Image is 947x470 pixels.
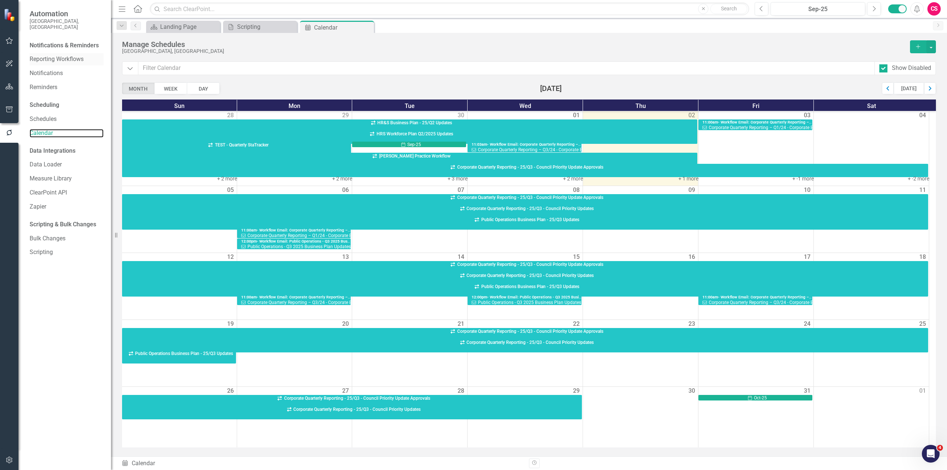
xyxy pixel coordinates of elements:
div: 08 [468,186,583,194]
small: [GEOGRAPHIC_DATA], [GEOGRAPHIC_DATA] [30,18,104,30]
div: 01 [468,111,583,119]
div: Landing Page [160,22,218,31]
td: 22 Oct 2025 [468,320,583,387]
input: Filter Calendar [138,61,875,75]
td: 7 Oct 2025 [352,186,468,253]
div: Scheduling [30,101,59,109]
td: 4 Oct 2025 [814,111,929,186]
td: 24 Oct 2025 [698,320,814,387]
div: 22 [468,320,583,328]
div: 17 [698,253,814,261]
td: 8 Oct 2025 [468,186,583,253]
span: - Workflow Email: Corporate Quarterly Reporting – Q3/24 - Corporate Business Plan Approvals Requi... [257,295,463,300]
div: Oct-25 [698,395,812,400]
span: Corporate Quarterly Reporting - 25/Q3 - Council Priority Updates [466,340,594,345]
span: Corporate Quarterly Reporting - 25/Q3 - Council Priority Updates [293,407,421,412]
div: Show Disabled [892,64,931,72]
td: 1 Nov 2025 [814,387,929,454]
div: 15 [468,253,583,261]
div: + 2 more [237,175,356,182]
div: Today [894,82,924,94]
td: 16 Oct 2025 [583,253,698,320]
div: 29 [237,111,352,119]
span: Public Operations Business Plan - 25/Q3 Updates [481,284,579,289]
td: 18 Oct 2025 [814,253,929,320]
a: Scripting [225,22,295,31]
span: Corporate Quarterly Reporting - 25/Q3 - Council Priority Update Approvals [457,165,603,170]
div: Sep-25 [352,142,466,147]
span: - Workflow Email: Corporate Quarterly Reporting – Q3/24 - Corporate Business Plan Updates Require... [487,142,697,147]
span: Corporate Quarterly Reporting – Q3/24 - Corporate Business Plan Approvals Required (Request) [247,300,438,305]
td: 27 Oct 2025 [237,387,352,454]
span: 4 [937,445,943,451]
div: 01 [814,387,929,395]
span: Corporate Quarterly Reporting – Q1/24 - Corporate Business Plan Updates Required (Past Due) [247,233,436,238]
span: 11:00am [702,120,718,125]
span: 11:00am [702,295,718,300]
span: Search [721,6,737,11]
td: 10 Oct 2025 [698,186,814,253]
span: HRS Workforce Plan Q2/2025 Updates [377,131,453,136]
div: 26 [122,387,237,395]
div: + 2 more [122,175,241,182]
td: 25 Oct 2025 [814,320,929,387]
div: Corporate Quarterly Reporting - 25/Q3 - Council Priority Update Approvals [122,194,928,207]
span: Corporate Quarterly Reporting – Q1/24 - Corporate Business Plan Updates Required (due date) [709,125,897,130]
div: Fri [698,100,814,111]
div: Corporate Quarterly Reporting - 25/Q3 - Council Priority Update Approvals [122,328,928,341]
div: Corporate Quarterly Reporting - 25/Q3 - Council Priority Update Approvals [122,164,928,177]
div: Thu [583,100,698,111]
td: 3 Oct 2025 [698,111,814,186]
span: Corporate Quarterly Reporting - 25/Q3 - Council Priority Update Approvals [457,329,603,334]
div: Corporate Quarterly Reporting - 25/Q3 - Council Priority Updates [122,205,928,219]
div: + 1 more [583,175,702,182]
div: Manage Schedules [122,40,906,48]
td: 13 Oct 2025 [237,253,352,320]
div: Sat [813,100,929,111]
td: 30 Sep 2025 [352,111,468,186]
div: Day [187,82,220,94]
div: Calendar [314,23,372,32]
span: Public Operations Business Plan - 25/Q3 Updates [135,351,233,356]
div: Next [924,82,936,94]
div: Workflow Email: Corporate Quarterly Reporting – Q1/24 - Corporate Business Plan Updates Required ... [698,119,812,130]
div: Sep-25 [773,5,863,14]
td: 28 Sep 2025 [122,111,237,186]
td: 28 Oct 2025 [352,387,468,454]
div: + 3 more [352,175,471,182]
a: Zapier [30,203,104,211]
div: 12 [122,253,237,261]
a: ClearPoint API [30,189,104,197]
div: 07 [352,186,468,194]
a: Data Loader [30,160,104,169]
div: 09 [583,186,698,194]
div: Workflow Email: Public Operations - Q3 2025 Business Plan Updates [237,239,351,249]
span: TEST - Quarterly StaTracker [215,142,269,148]
span: HR&S Business Plan - 25/Q2 Updates [377,120,452,125]
div: 30 [352,111,468,119]
div: Calendar [121,459,523,468]
div: 21 [352,320,468,328]
div: 05 [122,186,237,194]
span: Corporate Quarterly Reporting - 25/Q3 - Council Priority Updates [466,273,594,278]
div: 25 [814,320,929,328]
div: + -1 more [698,175,818,182]
div: Danielle Practice Workflow [122,153,697,166]
div: TEST - Quarterly StaTracker [122,142,351,155]
div: 16 [583,253,698,261]
a: Notifications [30,69,104,78]
span: 11:00am [241,228,257,233]
a: Bulk Changes [30,234,104,243]
span: Corporate Quarterly Reporting – Q3/24 - Corporate Business Plan Approvals Required (Due Date) [709,300,901,305]
span: 11:00am [241,295,257,300]
span: Corporate Quarterly Reporting – Q3/24 - Corporate Business Plan Updates Required (2 days prior) [478,147,672,152]
td: 9 Oct 2025 [583,186,698,253]
div: 28 [352,387,468,395]
div: 24 [698,320,814,328]
div: Workflow Email: Corporate Quarterly Reporting – Q3/24 - Corporate Business Plan Updates Required ... [468,142,582,152]
span: Corporate Quarterly Reporting - 25/Q3 - Council Priority Update Approvals [457,195,603,200]
div: 03 [698,111,814,119]
div: Wed [467,100,583,111]
iframe: Intercom live chat [922,445,940,463]
span: - Workflow Email: Corporate Quarterly Reporting – Q3/24 - Corporate Business Plan Approvals Requi... [718,295,926,300]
